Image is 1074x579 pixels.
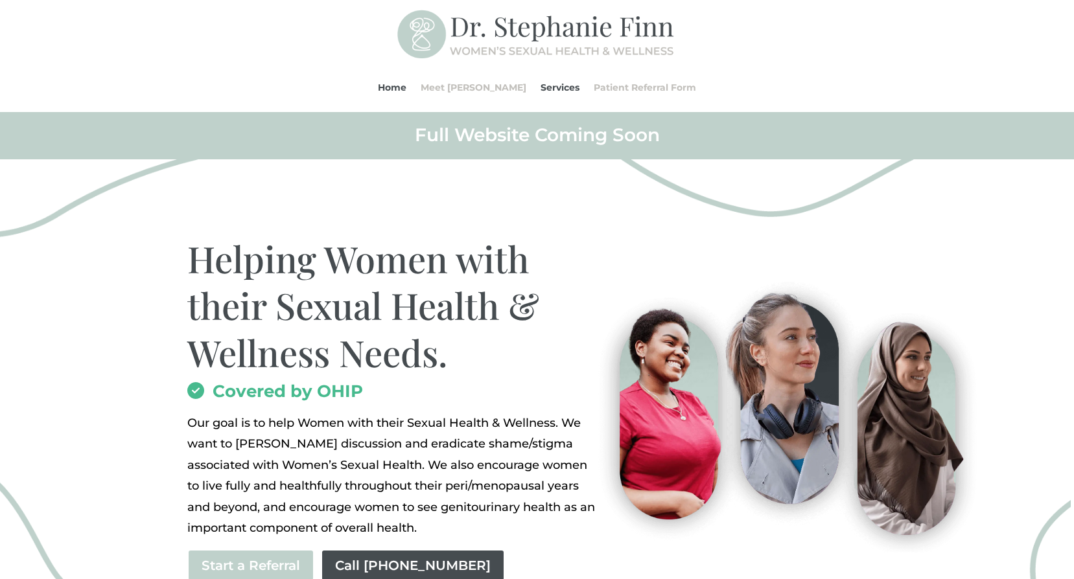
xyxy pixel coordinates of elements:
h2: Covered by OHIP [187,383,599,406]
a: Home [378,63,406,112]
h1: Helping Women with their Sexual Health & Wellness Needs. [187,235,599,383]
img: Visit-Pleasure-MD-Ontario-Women-Sexual-Health-and-Wellness [583,275,985,552]
a: Services [541,63,579,112]
p: Our goal is to help Women with their Sexual Health & Wellness. We want to [PERSON_NAME] discussio... [187,413,599,538]
div: Page 1 [187,413,599,538]
a: Meet [PERSON_NAME] [421,63,526,112]
a: Patient Referral Form [594,63,696,112]
h2: Full Website Coming Soon [187,123,887,153]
